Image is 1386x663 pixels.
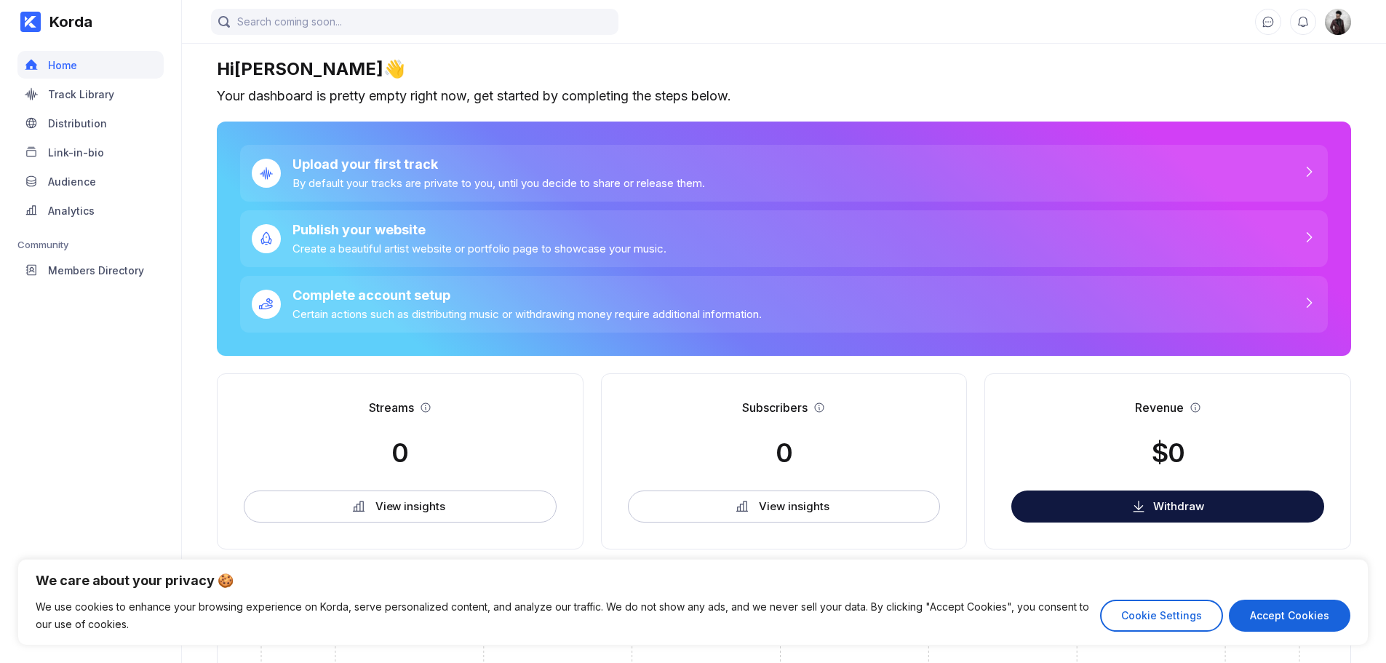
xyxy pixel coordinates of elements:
[375,499,445,514] div: View insights
[240,145,1328,202] a: Upload your first trackBy default your tracks are private to you, until you decide to share or re...
[240,210,1328,267] a: Publish your websiteCreate a beautiful artist website or portfolio page to showcase your music.
[17,80,164,109] a: Track Library
[41,13,92,31] div: Korda
[776,437,792,469] div: 0
[1011,491,1324,523] button: Withdraw
[292,242,666,255] div: Create a beautiful artist website or portfolio page to showcase your music.
[48,88,114,100] div: Track Library
[244,491,557,523] button: View insights
[217,88,1351,104] div: Your dashboard is pretty empty right now, get started by completing the steps below.
[217,58,1351,79] div: Hi [PERSON_NAME] 👋
[628,491,941,523] button: View insights
[759,499,829,514] div: View insights
[36,598,1089,633] p: We use cookies to enhance your browsing experience on Korda, serve personalized content, and anal...
[48,175,96,188] div: Audience
[17,109,164,138] a: Distribution
[17,256,164,285] a: Members Directory
[17,239,164,250] div: Community
[17,138,164,167] a: Link-in-bio
[36,572,1350,589] p: We care about your privacy 🍪
[48,205,95,217] div: Analytics
[17,167,164,196] a: Audience
[292,287,762,303] div: Complete account setup
[292,307,762,321] div: Certain actions such as distributing music or withdrawing money require additional information.
[17,51,164,80] a: Home
[391,437,408,469] div: 0
[48,264,144,277] div: Members Directory
[48,117,107,130] div: Distribution
[17,196,164,226] a: Analytics
[369,400,414,415] div: Streams
[211,9,618,35] input: Search coming soon...
[742,400,808,415] div: Subscribers
[1229,600,1350,632] button: Accept Cookies
[1152,437,1184,469] div: $0
[292,156,705,172] div: Upload your first track
[1325,9,1351,35] img: ab6761610000e5eb67db22790944bcf6da34cbfc
[1100,600,1223,632] button: Cookie Settings
[48,146,104,159] div: Link-in-bio
[240,276,1328,333] a: Complete account setupCertain actions such as distributing music or withdrawing money require add...
[1153,499,1204,513] div: Withdraw
[48,59,77,71] div: Home
[292,222,666,237] div: Publish your website
[292,176,705,190] div: By default your tracks are private to you, until you decide to share or release them.
[1325,9,1351,35] div: Daviyon Daniels
[1135,400,1184,415] div: Revenue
